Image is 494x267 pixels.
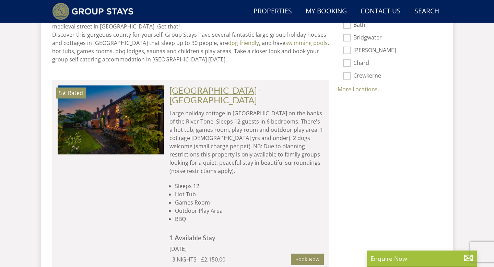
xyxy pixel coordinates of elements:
[169,109,324,175] p: Large holiday cottage in [GEOGRAPHIC_DATA] on the banks of the River Tone. Sleeps 12 guests in 6 ...
[169,245,262,253] div: [DATE]
[175,207,324,215] li: Outdoor Play Area
[52,3,133,20] img: Group Stays
[291,254,324,265] a: Book Now
[172,255,291,264] div: 3 NIGHTS - £2,150.00
[58,85,164,154] img: riverside-somerset-home-holiday-sleeps-9.original.jpg
[169,85,262,105] span: -
[59,89,67,97] span: RIVERSIDE has a 5 star rating under the Quality in Tourism Scheme
[175,190,324,198] li: Hot Tub
[251,4,295,19] a: Properties
[338,85,382,93] a: More Locations...
[58,85,164,154] a: 5★ Rated
[175,198,324,207] li: Games Room
[228,39,259,47] a: dog friendly
[358,4,403,19] a: Contact Us
[68,89,83,97] span: Rated
[303,4,350,19] a: My Booking
[353,22,436,29] label: Bath
[370,254,473,263] p: Enquire Now
[169,234,324,241] h4: 1 Available Stay
[175,182,324,190] li: Sleeps 12
[175,215,324,223] li: BBQ
[353,60,436,67] label: Chard
[285,39,328,47] a: swimming pools
[169,95,257,105] a: [GEOGRAPHIC_DATA]
[412,4,442,19] a: Search
[169,85,257,95] a: [GEOGRAPHIC_DATA]
[353,34,436,42] label: Bridgwater
[353,47,436,55] label: [PERSON_NAME]
[353,72,436,80] label: Crewkerne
